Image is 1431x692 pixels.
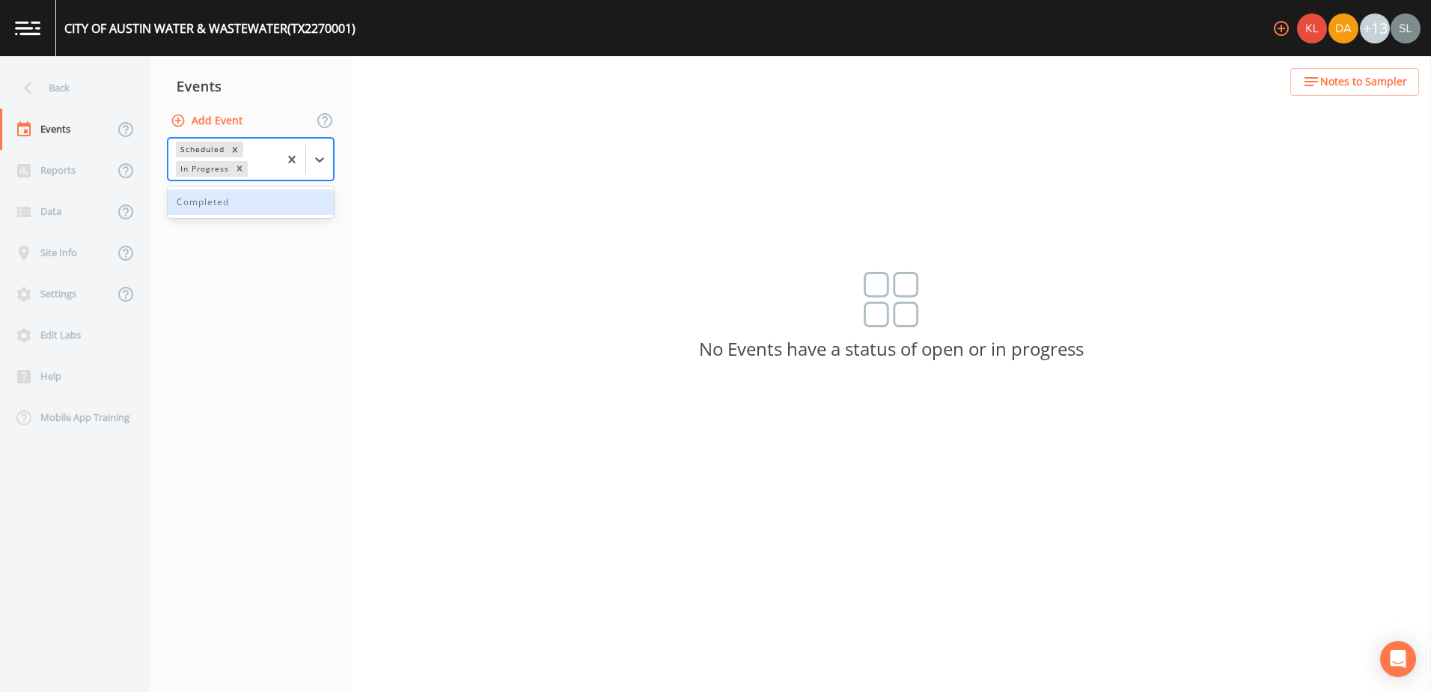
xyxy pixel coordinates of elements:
div: +13 [1360,13,1390,43]
img: 9c4450d90d3b8045b2e5fa62e4f92659 [1297,13,1327,43]
div: Events [150,67,352,105]
img: 0d5b2d5fd6ef1337b72e1b2735c28582 [1391,13,1421,43]
div: Open Intercom Messenger [1380,641,1416,677]
div: Kler Teran [1296,13,1328,43]
div: Remove Scheduled [227,142,243,157]
div: Completed [168,189,334,215]
div: In Progress [176,161,231,177]
div: Scheduled [176,142,227,157]
div: Remove In Progress [231,161,248,177]
img: logo [15,21,40,35]
img: a84961a0472e9debc750dd08a004988d [1328,13,1358,43]
button: Notes to Sampler [1290,68,1419,96]
p: No Events have a status of open or in progress [352,342,1431,356]
span: Notes to Sampler [1320,73,1407,91]
img: svg%3e [864,272,919,327]
div: CITY OF AUSTIN WATER & WASTEWATER (TX2270001) [64,19,356,37]
div: David Weber [1328,13,1359,43]
button: Add Event [168,107,248,135]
